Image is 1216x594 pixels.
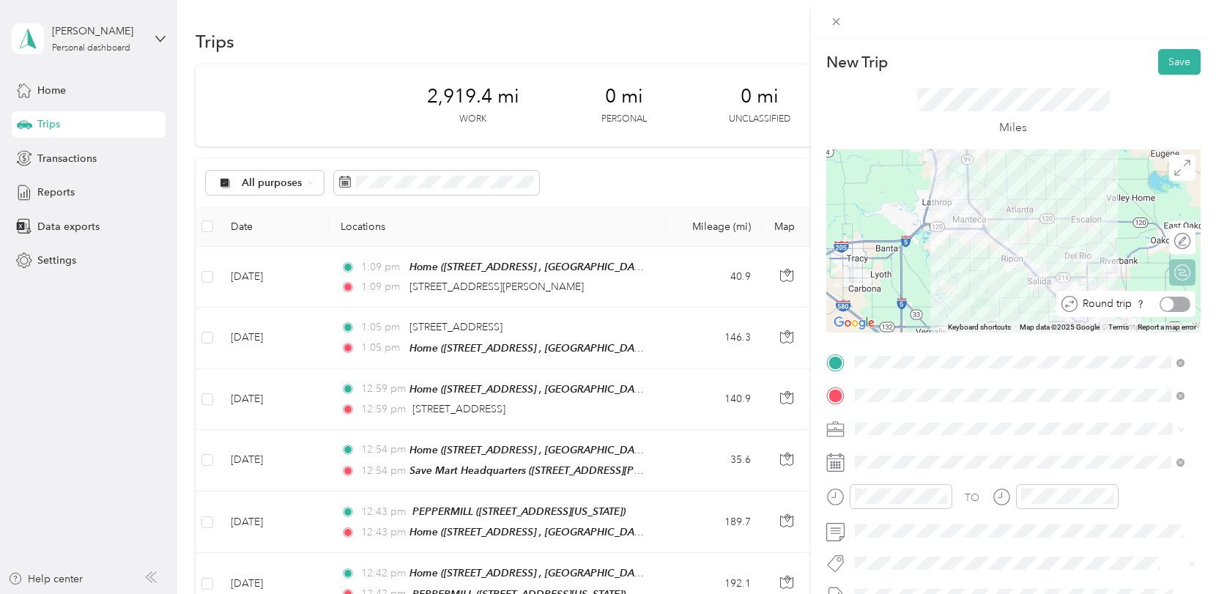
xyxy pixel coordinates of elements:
[999,119,1027,137] p: Miles
[1083,299,1132,309] span: Round trip
[1020,323,1100,331] span: Map data ©2025 Google
[830,313,878,333] img: Google
[1158,49,1201,75] button: Save
[1134,512,1216,594] iframe: Everlance-gr Chat Button Frame
[830,313,878,333] a: Open this area in Google Maps (opens a new window)
[826,52,888,73] p: New Trip
[965,490,979,505] div: TO
[948,322,1011,333] button: Keyboard shortcuts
